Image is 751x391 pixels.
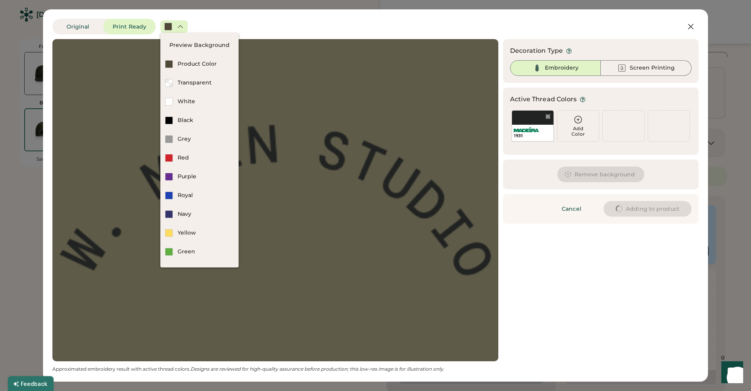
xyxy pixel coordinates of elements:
button: Original [52,19,103,34]
em: Designs are reviewed for high-quality assurance before production; this low-res image is for illu... [190,366,444,372]
button: Adding to product [604,201,692,217]
div: Approximated embroidery result with active thread colors. [52,366,498,372]
div: Green [178,248,234,256]
div: Decoration Type [510,46,563,56]
button: Print Ready [103,19,156,34]
div: Embroidery [545,64,579,72]
div: Royal [178,192,234,199]
img: Madeira%20Logo.svg [514,127,539,132]
button: Cancel [544,201,599,217]
div: 1931 [514,133,552,139]
div: Transparent [178,79,234,87]
img: Ink%20-%20Unselected.svg [617,63,627,73]
div: Navy [178,210,234,218]
div: Preview Background [160,41,239,49]
div: Black [178,117,234,124]
div: Yellow [178,229,234,237]
div: Add Color [557,126,599,137]
button: Remove background [557,167,645,182]
div: Product Color [178,60,234,68]
img: Thread%20Selected.svg [532,63,542,73]
iframe: Front Chat [714,356,747,389]
div: Grey [178,135,234,143]
div: Active Thread Colors [510,95,577,104]
div: Purple [178,173,234,181]
div: Screen Printing [630,64,675,72]
div: White [178,98,234,106]
div: Red [178,154,234,162]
